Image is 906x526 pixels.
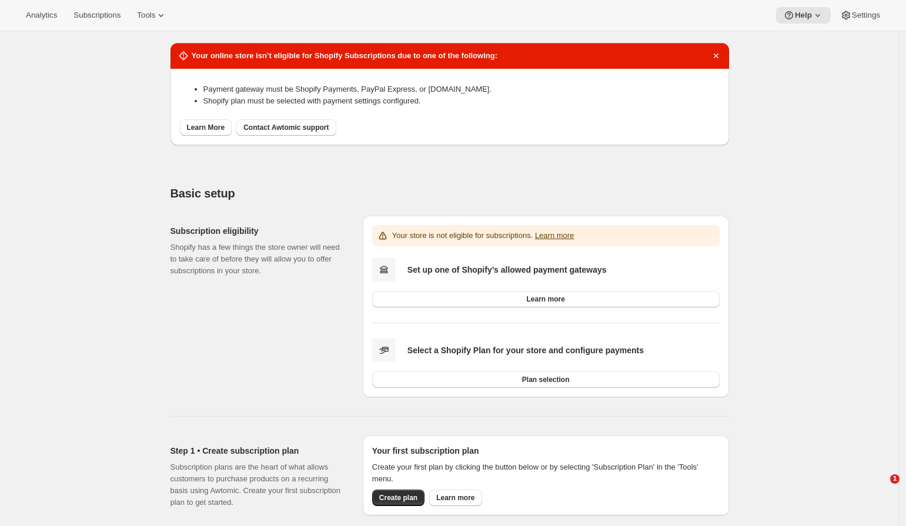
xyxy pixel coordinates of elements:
[392,230,574,242] p: Your store is not eligible for subscriptions.
[429,490,482,506] a: Learn more
[203,95,720,107] li: Shopify plan must be selected with payment settings configured.
[436,493,474,502] span: Learn more
[180,119,232,136] a: Learn More
[776,7,831,24] button: Help
[130,7,174,24] button: Tools
[66,7,128,24] button: Subscriptions
[170,187,235,200] span: Basic setup
[170,445,344,457] h2: Step 1 • Create subscription plan
[522,375,570,384] span: Plan selection
[526,294,564,304] span: Learn more
[852,11,880,20] span: Settings
[243,123,329,132] span: Contact Awtomic support
[379,493,417,502] span: Create plan
[535,231,574,240] a: Learn more
[137,11,155,20] span: Tools
[192,50,497,62] h2: Your online store isn’t eligible for Shopify Subscriptions due to one of the following:
[407,265,607,274] b: Set up one of Shopify’s allowed payment gateways
[187,123,225,132] span: Learn More
[795,11,812,20] span: Help
[372,490,424,506] button: Create plan
[866,474,894,502] iframe: Intercom live chat
[372,371,720,388] button: Plan selection
[407,346,644,355] b: Select a Shopify Plan for your store and configure payments
[170,461,344,508] p: Subscription plans are the heart of what allows customers to purchase products on a recurring bas...
[372,461,720,485] p: Create your first plan by clicking the button below or by selecting 'Subscription Plan' in the 'T...
[170,242,344,277] p: Shopify has a few things the store owner will need to take care of before they will allow you to ...
[73,11,121,20] span: Subscriptions
[26,11,57,20] span: Analytics
[372,291,720,307] a: Learn more
[833,7,887,24] button: Settings
[203,83,720,95] li: Payment gateway must be Shopify Payments, PayPal Express, or [DOMAIN_NAME].
[19,7,64,24] button: Analytics
[236,119,336,136] a: Contact Awtomic support
[372,445,720,457] h2: Your first subscription plan
[708,48,724,64] button: Dismiss notification
[890,474,900,484] span: 1
[170,225,344,237] h2: Subscription eligibility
